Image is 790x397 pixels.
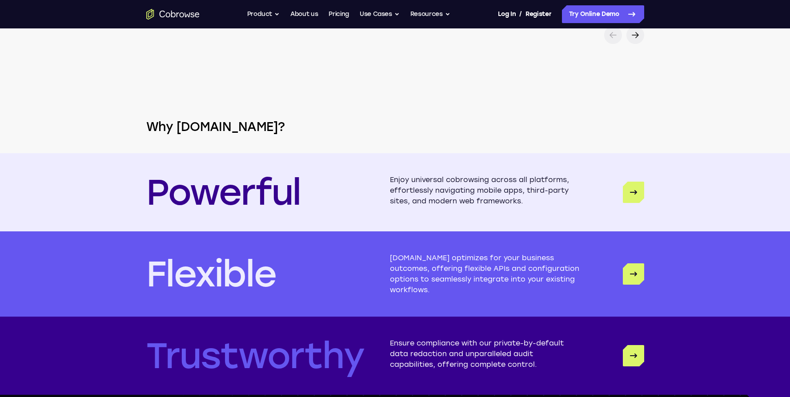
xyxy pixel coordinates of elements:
p: Flexible [146,256,276,292]
button: Product [247,5,280,23]
button: Resources [410,5,450,23]
p: Ensure compliance with our private-by-default data redaction and unparalleled audit capabilities,... [390,338,580,373]
a: About us [290,5,318,23]
p: Powerful [146,175,301,210]
a: Try Online Demo [562,5,644,23]
p: Trustworthy [146,338,364,373]
a: Flexible [623,263,644,285]
span: / [519,9,522,20]
a: Log In [498,5,516,23]
p: [DOMAIN_NAME] optimizes for your business outcomes, offering flexible APIs and configuration opti... [390,253,580,295]
a: Pricing [329,5,349,23]
a: Register [525,5,551,23]
a: Trustworthy [623,345,644,366]
button: Use Cases [360,5,400,23]
p: Enjoy universal cobrowsing across all platforms, effortlessly navigating mobile apps, third-party... [390,175,580,210]
a: Go to the home page [146,9,200,20]
a: Powerful [623,182,644,203]
h2: Why [DOMAIN_NAME]? [111,118,680,135]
